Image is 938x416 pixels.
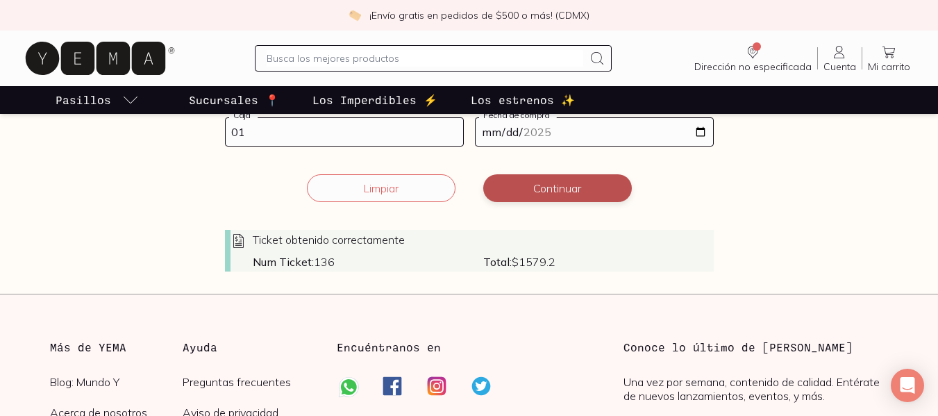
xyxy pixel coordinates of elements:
a: Blog: Mundo Y [50,375,183,389]
button: Continuar [483,174,632,202]
span: Cuenta [823,60,856,73]
h3: Más de YEMA [50,339,183,356]
div: Open Intercom Messenger [891,369,924,402]
a: Los Imperdibles ⚡️ [310,86,440,114]
a: pasillo-todos-link [53,86,142,114]
p: Pasillos [56,92,111,108]
h3: Ayuda [183,339,315,356]
input: 14-05-2023 [476,118,713,146]
span: Ticket obtenido correctamente [253,233,405,247]
a: Dirección no especificada [689,44,817,73]
p: Los Imperdibles ⚡️ [312,92,437,108]
label: Fecha de compra [479,110,557,120]
strong: Num Ticket: [253,255,314,269]
a: Los estrenos ✨ [468,86,578,114]
label: Caja [229,110,258,120]
p: Los estrenos ✨ [471,92,575,108]
strong: Total: [483,255,512,269]
a: Mi carrito [862,44,916,73]
h3: Encuéntranos en [337,339,441,356]
p: Una vez por semana, contenido de calidad. Entérate de nuevos lanzamientos, eventos, y más. [623,375,888,403]
a: Cuenta [818,44,862,73]
img: check [349,9,361,22]
a: Preguntas frecuentes [183,375,315,389]
span: Dirección no especificada [694,60,812,73]
button: Limpiar [307,174,455,202]
span: 136 [253,255,483,269]
h3: Conoce lo último de [PERSON_NAME] [623,339,888,356]
span: $ 1579.2 [483,255,714,269]
span: Mi carrito [868,60,910,73]
p: ¡Envío gratis en pedidos de $500 o más! (CDMX) [369,8,589,22]
input: 03 [226,118,463,146]
p: Sucursales 📍 [189,92,279,108]
a: Sucursales 📍 [186,86,282,114]
input: Busca los mejores productos [267,50,584,67]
